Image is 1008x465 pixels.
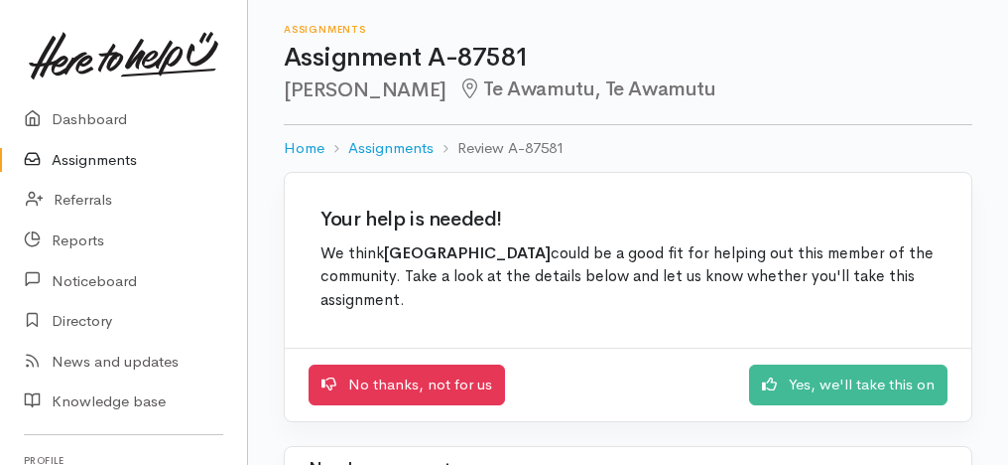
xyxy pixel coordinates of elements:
a: Home [284,137,324,160]
h1: Assignment A-87581 [284,44,972,73]
li: Review A-87581 [434,137,565,160]
nav: breadcrumb [284,125,972,172]
h6: Assignments [284,24,972,35]
a: Yes, we'll take this on [749,365,947,405]
h2: Your help is needed! [320,209,936,231]
h2: [PERSON_NAME] [284,78,972,101]
a: Assignments [348,137,434,160]
span: Te Awamutu, Te Awamutu [458,77,716,101]
b: [GEOGRAPHIC_DATA] [384,243,551,263]
a: No thanks, not for us [309,365,505,405]
p: We think could be a good fit for helping out this member of the community. Take a look at the det... [320,242,936,313]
